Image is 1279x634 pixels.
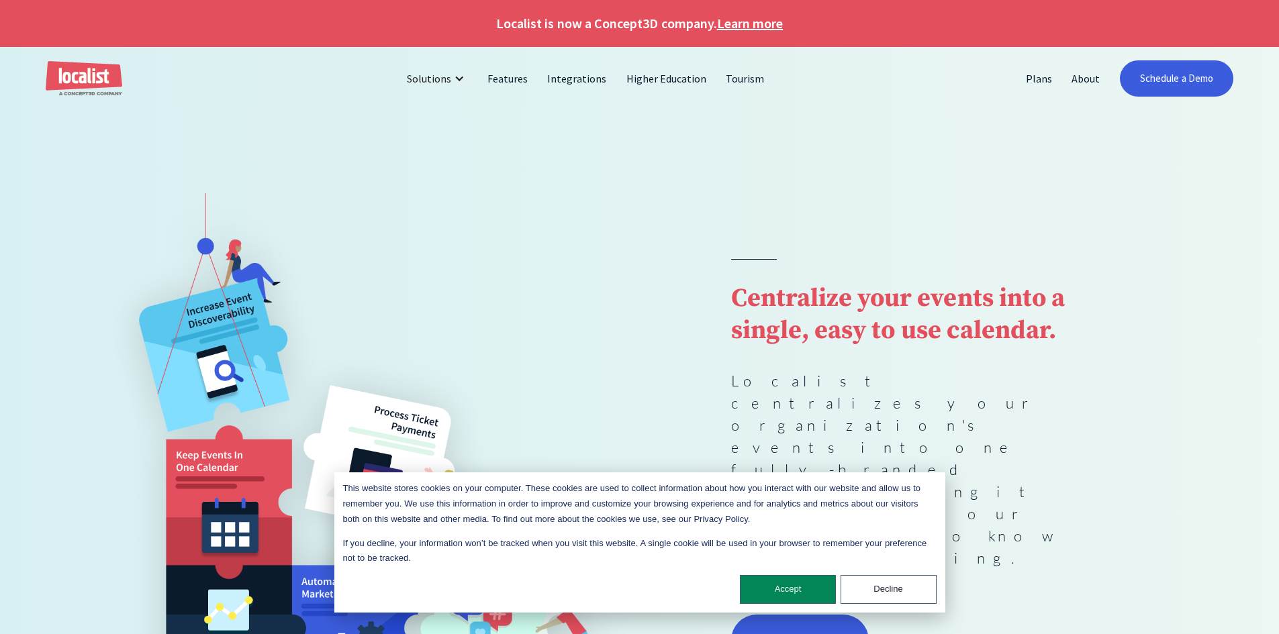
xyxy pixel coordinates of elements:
[478,62,538,95] a: Features
[740,575,836,604] button: Accept
[1016,62,1062,95] a: Plans
[717,13,783,34] a: Learn more
[397,62,478,95] div: Solutions
[731,282,1065,347] strong: Centralize your events into a single, easy to use calendar.
[46,61,122,97] a: home
[334,472,945,613] div: Cookie banner
[841,575,937,604] button: Decline
[343,481,937,527] p: This website stores cookies on your computer. These cookies are used to collect information about...
[1062,62,1110,95] a: About
[538,62,616,95] a: Integrations
[407,70,451,87] div: Solutions
[343,536,937,567] p: If you decline, your information won’t be tracked when you visit this website. A single cookie wi...
[716,62,774,95] a: Tourism
[617,62,717,95] a: Higher Education
[731,370,1096,569] p: Localist centralizes your organization's events into one fully-branded calendar, making it easier...
[1120,60,1233,97] a: Schedule a Demo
